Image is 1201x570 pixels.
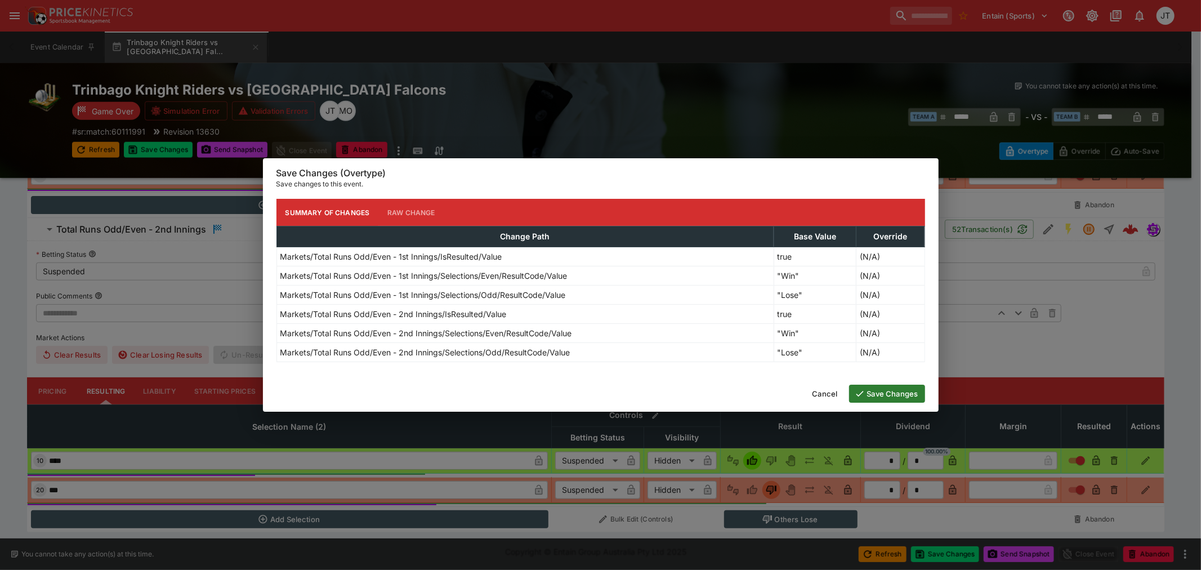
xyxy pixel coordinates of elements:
[280,270,568,282] p: Markets/Total Runs Odd/Even - 1st Innings/Selections/Even/ResultCode/Value
[856,247,925,266] td: (N/A)
[774,343,856,362] td: "Lose"
[774,266,856,286] td: "Win"
[774,226,856,247] th: Base Value
[856,226,925,247] th: Override
[280,251,502,262] p: Markets/Total Runs Odd/Even - 1st Innings/IsResulted/Value
[849,385,925,403] button: Save Changes
[280,308,507,320] p: Markets/Total Runs Odd/Even - 2nd Innings/IsResulted/Value
[276,199,379,226] button: Summary of Changes
[856,343,925,362] td: (N/A)
[280,289,566,301] p: Markets/Total Runs Odd/Even - 1st Innings/Selections/Odd/ResultCode/Value
[276,226,774,247] th: Change Path
[856,324,925,343] td: (N/A)
[774,324,856,343] td: "Win"
[856,305,925,324] td: (N/A)
[856,286,925,305] td: (N/A)
[276,167,925,179] h6: Save Changes (Overtype)
[774,286,856,305] td: "Lose"
[280,346,570,358] p: Markets/Total Runs Odd/Even - 2nd Innings/Selections/Odd/ResultCode/Value
[856,266,925,286] td: (N/A)
[276,179,925,190] p: Save changes to this event.
[378,199,444,226] button: Raw Change
[774,247,856,266] td: true
[280,327,572,339] p: Markets/Total Runs Odd/Even - 2nd Innings/Selections/Even/ResultCode/Value
[774,305,856,324] td: true
[806,385,845,403] button: Cancel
